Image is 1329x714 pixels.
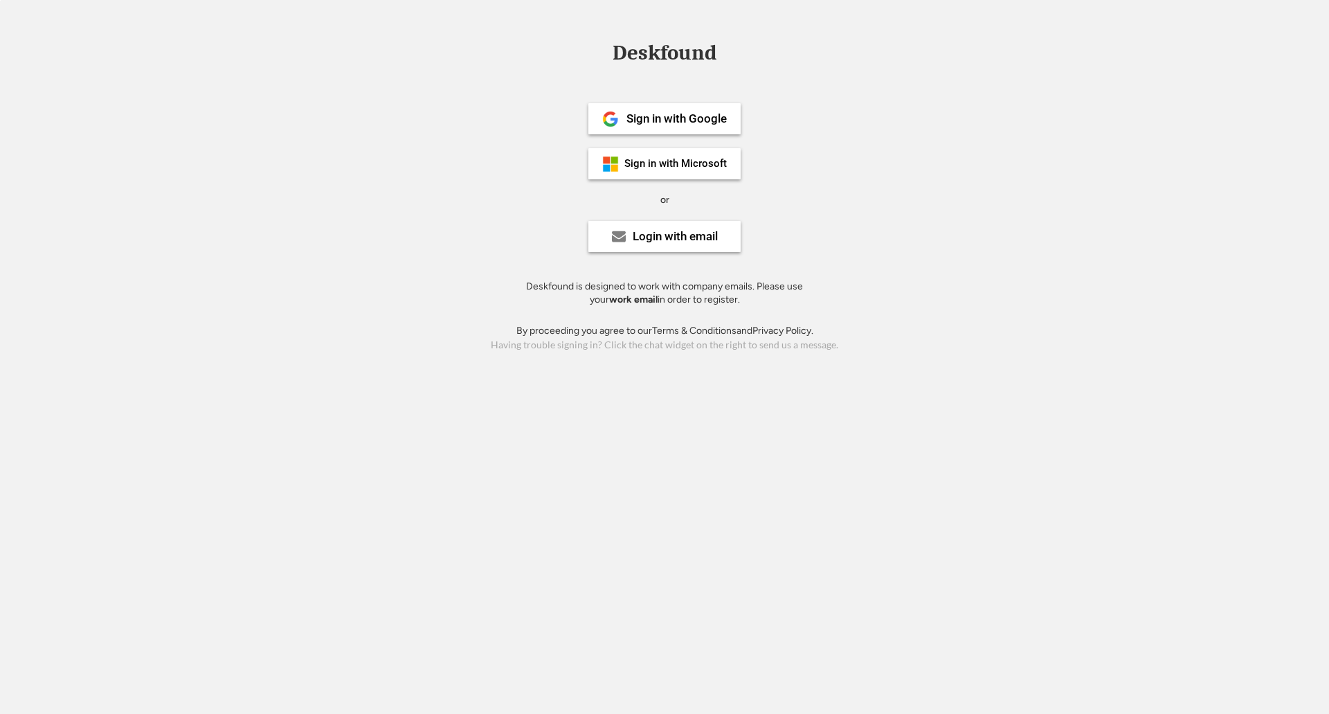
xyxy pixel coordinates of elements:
img: 1024px-Google__G__Logo.svg.png [602,111,619,127]
a: Terms & Conditions [652,325,736,337]
div: By proceeding you agree to our and [516,324,813,338]
div: or [660,193,669,207]
a: Privacy Policy. [752,325,813,337]
div: Login with email [633,231,718,242]
strong: work email [609,294,658,305]
div: Sign in with Google [626,113,727,125]
img: ms-symbollockup_mssymbol_19.png [602,156,619,172]
div: Sign in with Microsoft [624,159,727,169]
div: Deskfound is designed to work with company emails. Please use your in order to register. [509,280,820,307]
div: Deskfound [606,42,723,64]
